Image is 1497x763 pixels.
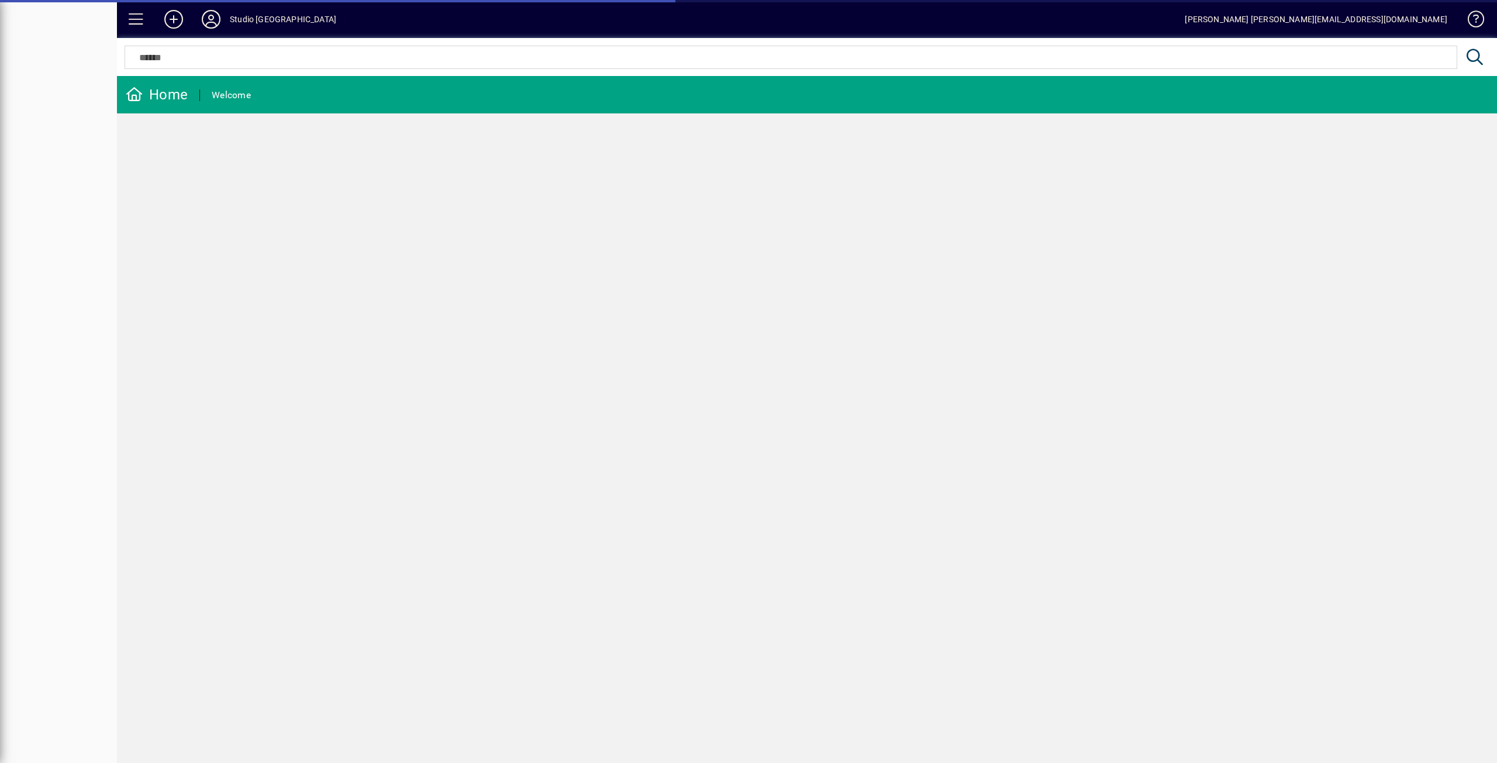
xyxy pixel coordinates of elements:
[155,9,192,30] button: Add
[192,9,230,30] button: Profile
[230,10,336,29] div: Studio [GEOGRAPHIC_DATA]
[1185,10,1447,29] div: [PERSON_NAME] [PERSON_NAME][EMAIL_ADDRESS][DOMAIN_NAME]
[126,85,188,104] div: Home
[212,86,251,105] div: Welcome
[1459,2,1482,40] a: Knowledge Base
